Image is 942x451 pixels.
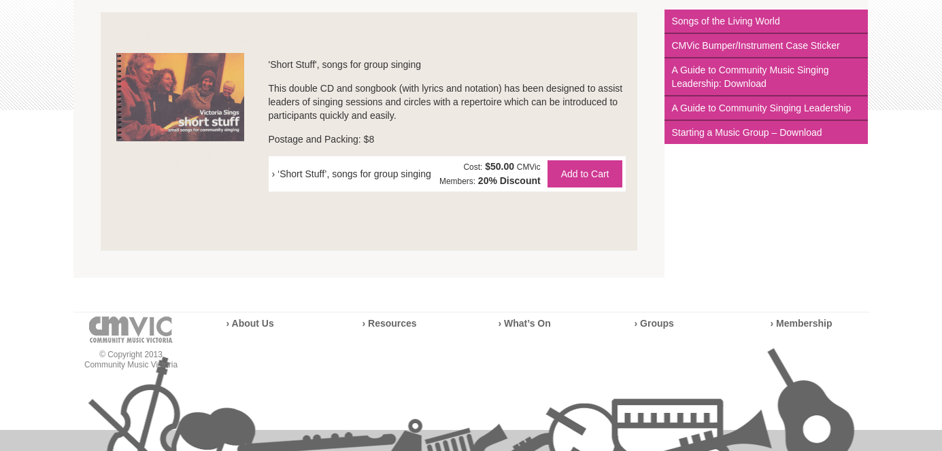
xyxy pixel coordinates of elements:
span: Cost: [463,162,482,172]
p: 'Short Stuff', songs for group singing [112,58,626,71]
a: › Membership [771,318,832,329]
strong: 20% Discount [478,175,541,186]
p: © Copyright 2013 Community Music Victoria [73,350,189,370]
a: › About Us [226,318,274,329]
a: A Guide to Community Music Singing Leadership: Download [665,58,868,96]
img: cmvic-logo-footer.png [89,317,173,343]
p: This double CD and songbook (with lyrics and notation) has been designed to assist leaders of sin... [112,82,626,122]
a: A Guide to Community Singing Leadership [665,96,868,121]
a: Songs of the Living World [665,10,868,34]
strong: $50.00 [485,161,514,172]
a: › What’s On [499,318,551,329]
span: CMVic Members: [439,162,541,186]
button: Add to Cart [548,160,623,187]
a: Starting a Music Group – Download [665,121,868,144]
a: › Groups [635,318,674,329]
a: › Resources [363,318,417,329]
a: CMVic Bumper/Instrument Case Sticker [665,34,868,58]
img: short_stuff2.png [112,31,248,232]
p: Postage and Packing: $8 [112,132,626,146]
span: › ‘Short Stuff’, songs for group singing [272,167,431,181]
